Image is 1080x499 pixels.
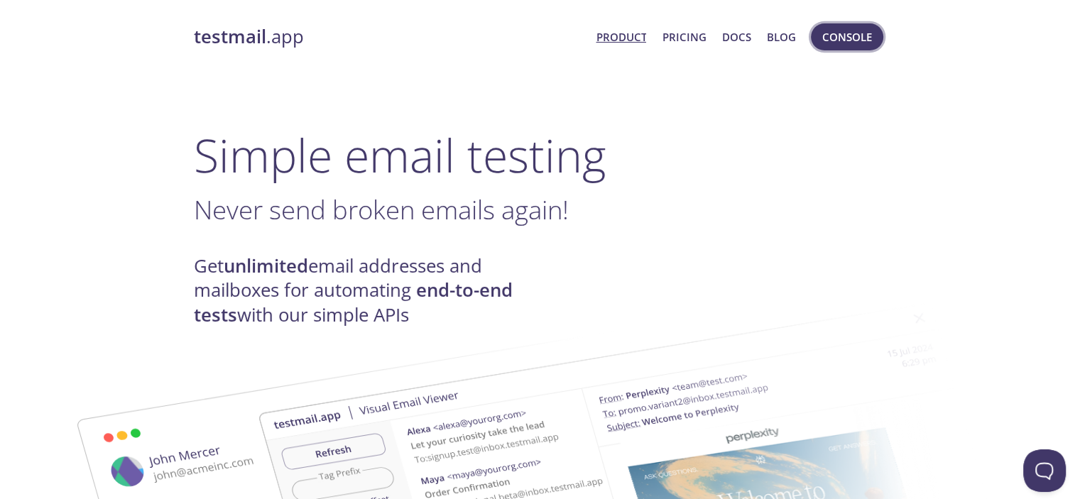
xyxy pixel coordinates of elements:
[596,28,646,46] a: Product
[811,23,883,50] button: Console
[194,254,540,327] h4: Get email addresses and mailboxes for automating with our simple APIs
[194,24,266,49] strong: testmail
[822,28,872,46] span: Console
[1023,449,1066,492] iframe: Help Scout Beacon - Open
[194,192,569,227] span: Never send broken emails again!
[194,25,585,49] a: testmail.app
[224,253,308,278] strong: unlimited
[194,278,513,327] strong: end-to-end tests
[194,128,887,182] h1: Simple email testing
[662,28,706,46] a: Pricing
[722,28,751,46] a: Docs
[767,28,796,46] a: Blog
